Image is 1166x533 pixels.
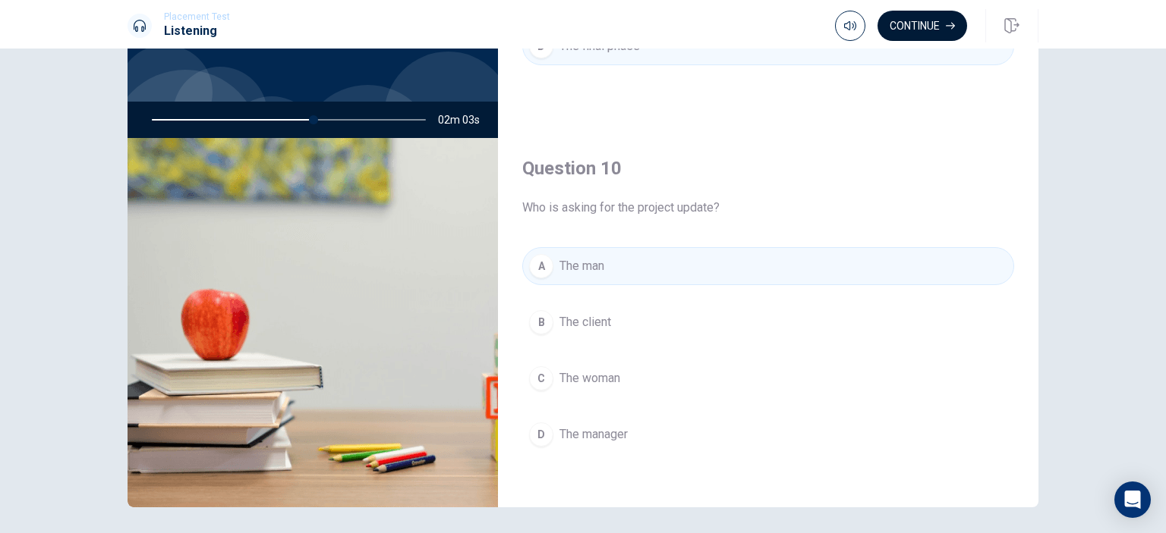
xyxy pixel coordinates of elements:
span: The woman [559,369,620,387]
span: The man [559,257,604,275]
div: A [529,254,553,278]
div: Open Intercom Messenger [1114,481,1151,518]
button: DThe manager [522,415,1014,453]
div: D [529,422,553,447]
span: The manager [559,425,628,444]
button: Continue [878,11,967,41]
span: Who is asking for the project update? [522,199,1014,217]
button: CThe woman [522,359,1014,397]
h4: Question 10 [522,156,1014,180]
h1: Listening [164,22,230,40]
img: Asking for a Project Update [128,138,498,507]
div: C [529,366,553,390]
button: AThe man [522,247,1014,285]
span: 02m 03s [438,102,492,138]
span: The client [559,313,611,331]
span: Placement Test [164,11,230,22]
div: B [529,310,553,334]
button: BThe client [522,303,1014,341]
